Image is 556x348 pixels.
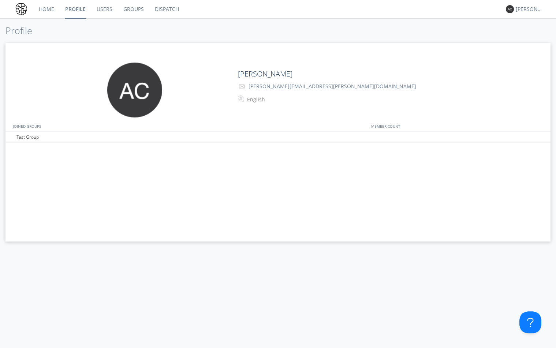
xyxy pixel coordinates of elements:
div: [PERSON_NAME] [516,5,543,13]
img: 0b72d42dfa8a407a8643a71bb54b2e48 [15,3,28,16]
div: English [247,96,308,103]
div: MEMBER COUNT [369,121,551,131]
iframe: Toggle Customer Support [519,311,541,333]
img: 373638.png [107,63,162,117]
span: [PERSON_NAME][EMAIL_ADDRESS][PERSON_NAME][DOMAIN_NAME] [249,83,416,90]
h1: Profile [5,26,551,36]
div: JOINED GROUPS [11,121,188,131]
img: envelope-outline.svg [239,85,245,89]
img: 373638.png [506,5,514,13]
h2: [PERSON_NAME] [238,70,500,78]
img: In groups with Translation enabled, your messages will be automatically translated to and from th... [238,94,245,103]
div: Test Group [15,132,193,142]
